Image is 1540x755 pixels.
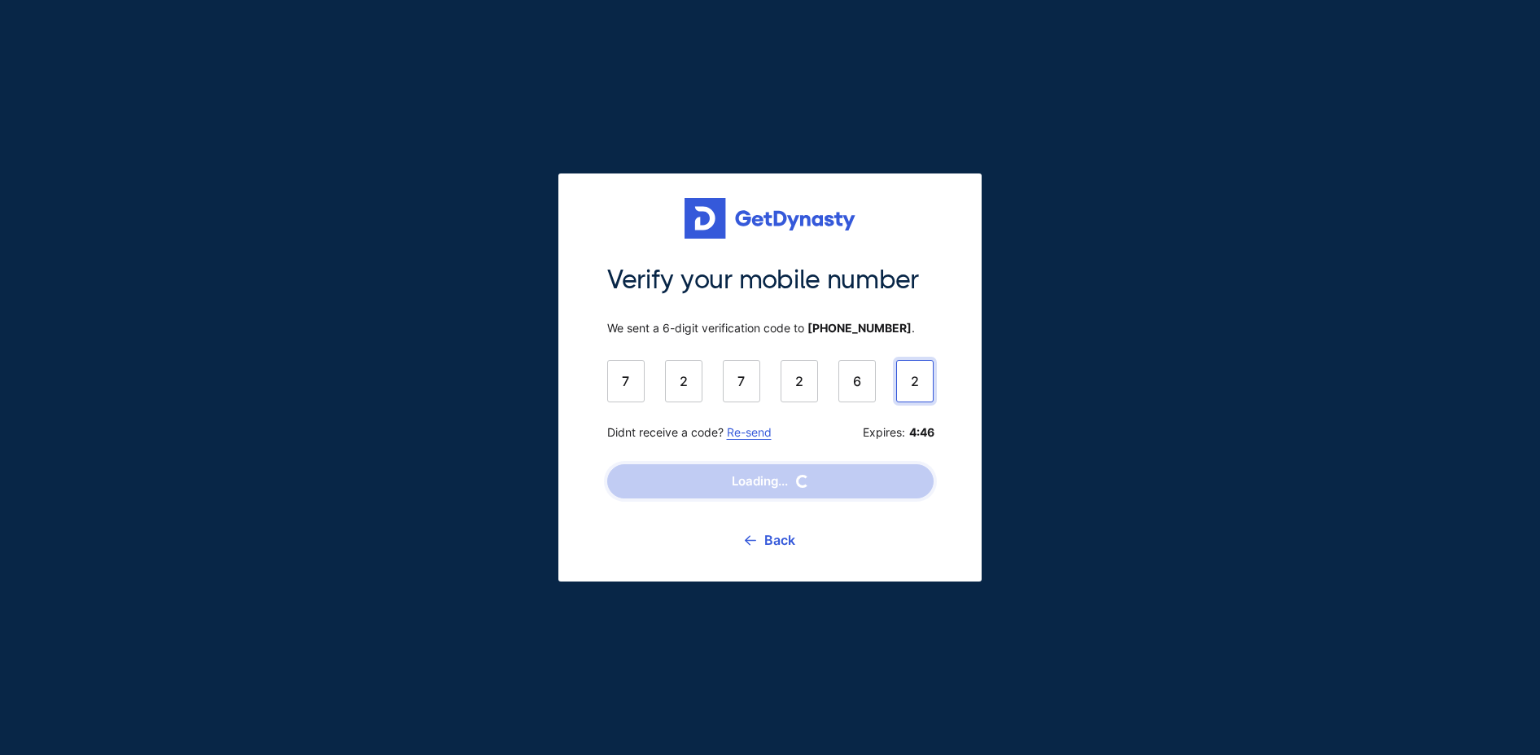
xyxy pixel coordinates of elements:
span: Verify your mobile number [607,263,934,297]
span: Expires: [863,425,934,440]
b: [PHONE_NUMBER] [807,321,912,335]
img: go back icon [745,535,756,546]
span: We sent a 6-digit verification code to . [607,321,934,336]
a: Re-send [727,425,772,439]
img: Get started for free with Dynasty Trust Company [685,198,855,239]
span: Didnt receive a code? [607,425,772,440]
a: Back [745,520,795,560]
b: 4:46 [909,425,934,440]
